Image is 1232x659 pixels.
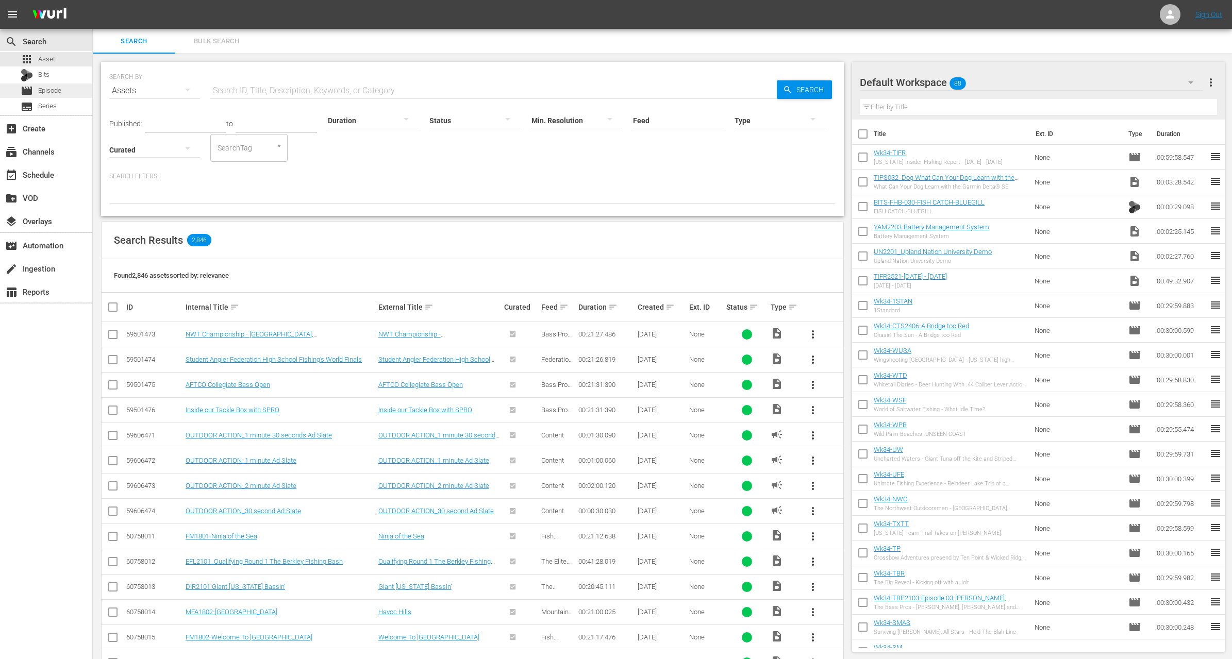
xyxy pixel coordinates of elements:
[874,297,912,305] a: Wk34-1STAN
[559,302,569,312] span: sort
[1153,466,1209,491] td: 00:30:00.399
[638,381,687,388] div: [DATE]
[378,507,494,515] a: OUTDOOR ACTION_30 second Ad Slate
[1030,145,1124,170] td: None
[801,347,825,372] button: more_vert
[689,381,723,388] div: None
[807,328,819,341] span: more_vert
[638,507,687,515] div: [DATE]
[874,322,969,330] a: Wk34-CTS2406-A Bridge too Red
[126,532,182,540] div: 60758011
[126,356,182,363] div: 59501474
[874,174,1019,189] a: TIPS032_Dog What Can Your Dog Learn with the Garmin Delta® SE
[21,100,33,113] span: Series
[689,608,723,616] div: None
[126,608,182,616] div: 60758014
[1030,170,1124,194] td: None
[1209,521,1222,534] span: reorder
[801,423,825,448] button: more_vert
[109,76,200,105] div: Assets
[541,457,564,464] span: Content
[874,594,1010,610] a: Wk34-TBP2103-Episode 03-[PERSON_NAME], [PERSON_NAME] and [PERSON_NAME]
[801,625,825,650] button: more_vert
[1153,590,1209,615] td: 00:30:00.432
[771,554,783,567] span: Video
[186,406,279,414] a: Inside our Tackle Box with SPRO
[186,431,332,439] a: OUTDOOR ACTION_1 minute 30 seconds Ad Slate
[801,398,825,423] button: more_vert
[5,123,18,135] span: Create
[1153,268,1209,293] td: 00:49:32.907
[801,474,825,498] button: more_vert
[638,431,687,439] div: [DATE]
[1128,497,1141,510] span: Episode
[1209,150,1222,163] span: reorder
[1128,522,1141,534] span: Episode
[874,520,909,528] a: Wk34-TXTT
[541,356,573,371] span: Federation Angler TV
[126,507,182,515] div: 59606474
[689,303,723,311] div: Ext. ID
[5,215,18,228] span: Overlays
[1030,491,1124,516] td: None
[749,302,758,312] span: sort
[5,286,18,298] span: Reports
[874,248,992,256] a: UN2201_Upland Nation University Demo
[1030,219,1124,244] td: None
[230,302,239,312] span: sort
[874,569,905,577] a: Wk34-TBR
[1153,367,1209,392] td: 00:29:58.830
[1209,447,1222,460] span: reorder
[689,356,723,363] div: None
[1209,373,1222,385] span: reorder
[689,557,723,565] div: None
[186,482,296,489] a: OUTDOOR ACTION_2 minute Ad Slate
[186,608,277,616] a: MFA1802-[GEOGRAPHIC_DATA]
[874,149,906,157] a: Wk34-TIFR
[1195,10,1222,19] a: Sign Out
[638,482,687,489] div: [DATE]
[378,482,489,489] a: OUTDOOR ACTION_2 minute Ad Slate
[1128,201,1141,213] img: TV Bits
[788,302,797,312] span: sort
[771,529,783,542] span: Video
[689,532,723,540] div: None
[874,347,911,354] a: Wk34-WUSA
[771,352,783,365] span: Video
[541,583,568,598] span: The Direction
[578,557,635,565] div: 00:41:28.019
[771,403,783,415] span: Video
[1128,151,1141,163] span: Episode
[689,482,723,489] div: None
[874,480,1026,487] div: Ultimate Fishing Experience - Reindeer Lake Trip of a Lifetime
[874,332,969,339] div: Chasin' The Sun - A Bridge too Red
[1128,199,1141,214] span: Bits
[874,431,967,437] div: Wild Palm Beaches -UNSEEN COAST
[38,101,57,111] span: Series
[807,454,819,467] span: more_vert
[874,495,908,503] a: Wk34-NWO
[638,583,687,590] div: [DATE]
[1030,367,1124,392] td: None
[1128,472,1141,485] span: Episode
[274,141,284,151] button: Open
[578,381,635,388] div: 00:21:31.390
[874,505,1026,512] div: The Northwest Outdoorsmen - [GEOGRAPHIC_DATA][US_STATE] Family [GEOGRAPHIC_DATA] [PERSON_NAME]
[874,381,1026,388] div: Whitetail Diaries - Deer Hunting With .44 Caliber Lever Action Rifle
[186,633,312,641] a: FM1802-Welcome To [GEOGRAPHIC_DATA]
[1153,491,1209,516] td: 00:29:59.798
[5,36,18,48] span: Search
[874,223,989,231] a: YAM2203-Battery Management System
[1128,448,1141,460] span: Episode
[1128,349,1141,361] span: Episode
[378,457,489,464] a: OUTDOOR ACTION_1 minute Ad Slate
[689,507,723,515] div: None
[874,455,1026,462] div: Uncharted Waters - Giant Tuna off the Kite and Striped Bass in [US_STATE]
[1128,176,1141,188] span: Video
[578,406,635,414] div: 00:21:31.390
[578,301,635,313] div: Duration
[1030,417,1124,442] td: None
[186,583,285,590] a: DIR2101 Giant [US_STATE] Bassin’
[771,479,783,491] span: AD
[874,644,902,651] a: Wk34-SM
